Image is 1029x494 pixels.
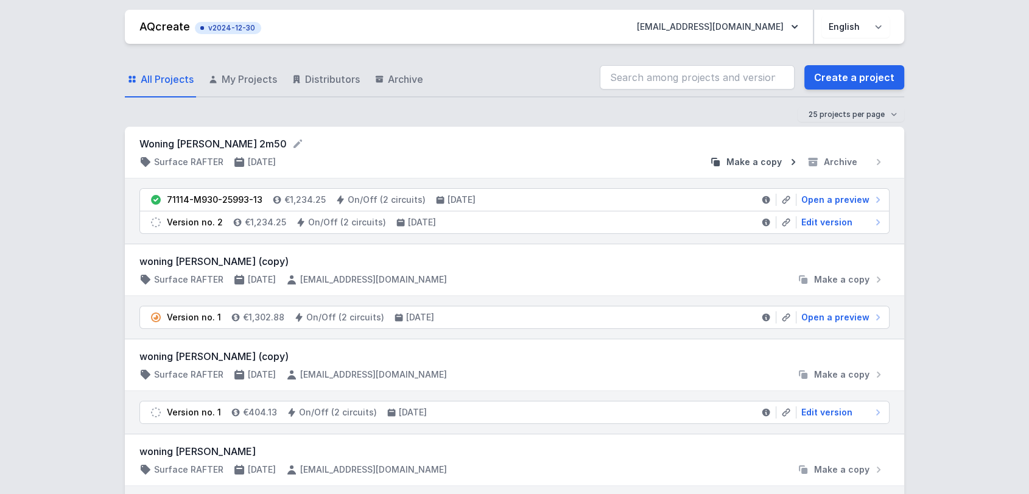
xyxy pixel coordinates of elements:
[248,273,276,286] h4: [DATE]
[600,65,795,90] input: Search among projects and versions...
[348,194,426,206] h4: On/Off (2 circuits)
[792,273,890,286] button: Make a copy
[804,65,904,90] a: Create a project
[167,216,223,228] div: Version no. 2
[300,273,447,286] h4: [EMAIL_ADDRESS][DOMAIN_NAME]
[150,216,162,228] img: draft.svg
[248,369,276,381] h4: [DATE]
[308,216,386,228] h4: On/Off (2 circuits)
[139,136,890,151] form: Woning [PERSON_NAME] 2m50
[167,406,221,418] div: Version no. 1
[306,311,384,323] h4: On/Off (2 circuits)
[154,369,223,381] h4: Surface RAFTER
[796,194,884,206] a: Open a preview
[125,62,196,97] a: All Projects
[627,16,808,38] button: [EMAIL_ADDRESS][DOMAIN_NAME]
[814,369,869,381] span: Make a copy
[245,216,286,228] h4: €1,234.25
[796,406,884,418] a: Edit version
[388,72,423,86] span: Archive
[821,16,890,38] select: Choose language
[704,156,802,168] button: Make a copy
[248,156,276,168] h4: [DATE]
[796,216,884,228] a: Edit version
[139,349,890,364] h3: woning [PERSON_NAME] (copy)
[448,194,476,206] h4: [DATE]
[824,156,857,168] span: Archive
[814,273,869,286] span: Make a copy
[408,216,436,228] h4: [DATE]
[802,156,890,168] button: Archive
[726,156,782,168] span: Make a copy
[406,311,434,323] h4: [DATE]
[206,62,279,97] a: My Projects
[195,19,261,34] button: v2024-12-30
[801,216,852,228] span: Edit version
[243,406,277,418] h4: €404.13
[300,369,447,381] h4: [EMAIL_ADDRESS][DOMAIN_NAME]
[792,464,890,476] button: Make a copy
[154,273,223,286] h4: Surface RAFTER
[139,254,890,269] h3: woning [PERSON_NAME] (copy)
[372,62,426,97] a: Archive
[154,156,223,168] h4: Surface RAFTER
[150,406,162,418] img: draft.svg
[248,464,276,476] h4: [DATE]
[141,72,194,86] span: All Projects
[222,72,277,86] span: My Projects
[289,62,362,97] a: Distributors
[796,311,884,323] a: Open a preview
[154,464,223,476] h4: Surface RAFTER
[801,194,869,206] span: Open a preview
[167,311,221,323] div: Version no. 1
[300,464,447,476] h4: [EMAIL_ADDRESS][DOMAIN_NAME]
[139,20,190,33] a: AQcreate
[284,194,326,206] h4: €1,234.25
[801,406,852,418] span: Edit version
[292,138,304,150] button: Rename project
[201,23,255,33] span: v2024-12-30
[399,406,427,418] h4: [DATE]
[305,72,360,86] span: Distributors
[814,464,869,476] span: Make a copy
[167,194,262,206] div: 71114-M930-25993-13
[139,444,890,459] h3: woning [PERSON_NAME]
[792,369,890,381] button: Make a copy
[243,311,284,323] h4: €1,302.88
[801,311,869,323] span: Open a preview
[299,406,377,418] h4: On/Off (2 circuits)
[150,311,162,323] img: pending.svg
